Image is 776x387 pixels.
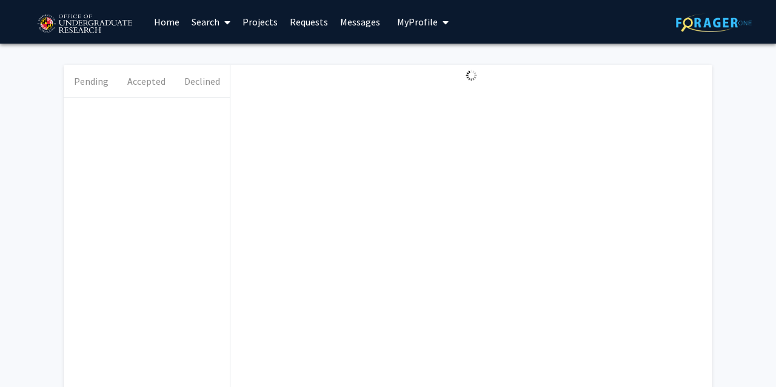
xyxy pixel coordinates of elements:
[334,1,386,43] a: Messages
[175,65,230,98] button: Declined
[186,1,236,43] a: Search
[236,1,284,43] a: Projects
[397,16,438,28] span: My Profile
[676,13,752,32] img: ForagerOne Logo
[64,65,119,98] button: Pending
[9,332,52,378] iframe: Chat
[33,9,136,39] img: University of Maryland Logo
[284,1,334,43] a: Requests
[148,1,186,43] a: Home
[119,65,174,98] button: Accepted
[461,65,482,86] img: Loading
